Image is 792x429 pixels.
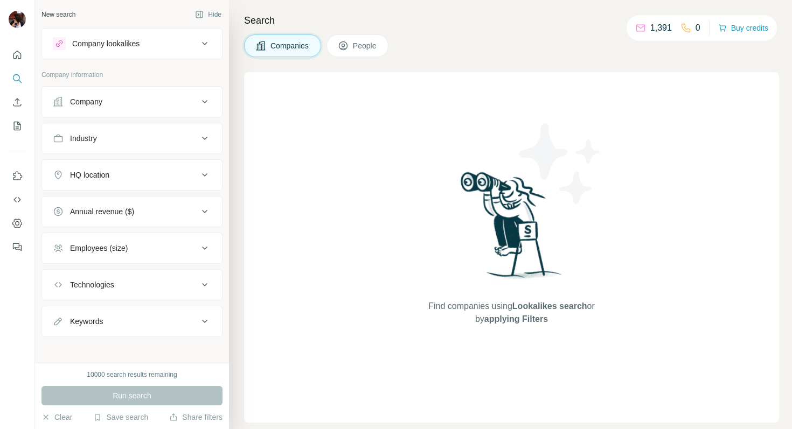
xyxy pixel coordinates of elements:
[70,243,128,254] div: Employees (size)
[72,38,140,49] div: Company lookalikes
[41,70,223,80] p: Company information
[169,412,223,423] button: Share filters
[42,199,222,224] button: Annual revenue ($)
[512,301,587,311] span: Lookalikes search
[244,13,779,28] h4: Search
[425,300,598,326] span: Find companies using or by
[41,10,75,19] div: New search
[270,40,310,51] span: Companies
[87,370,177,379] div: 10000 search results remaining
[70,206,134,217] div: Annual revenue ($)
[42,308,222,334] button: Keywords
[512,115,609,212] img: Surfe Illustration - Stars
[456,169,568,289] img: Surfe Illustration - Woman searching with binoculars
[9,11,26,28] img: Avatar
[70,316,103,327] div: Keywords
[718,20,768,36] button: Buy credits
[70,96,102,107] div: Company
[42,31,222,57] button: Company lookalikes
[9,190,26,209] button: Use Surfe API
[41,412,72,423] button: Clear
[9,116,26,136] button: My lists
[650,22,672,34] p: 1,391
[70,170,109,180] div: HQ location
[696,22,700,34] p: 0
[187,6,229,23] button: Hide
[9,237,26,257] button: Feedback
[42,235,222,261] button: Employees (size)
[9,214,26,233] button: Dashboard
[9,69,26,88] button: Search
[484,314,548,323] span: applying Filters
[9,166,26,186] button: Use Surfe on LinkedIn
[9,93,26,112] button: Enrich CSV
[9,45,26,65] button: Quick start
[42,89,222,115] button: Company
[42,162,222,188] button: HQ location
[42,272,222,298] button: Technologies
[42,125,222,151] button: Industry
[70,279,114,290] div: Technologies
[70,133,97,144] div: Industry
[93,412,148,423] button: Save search
[353,40,378,51] span: People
